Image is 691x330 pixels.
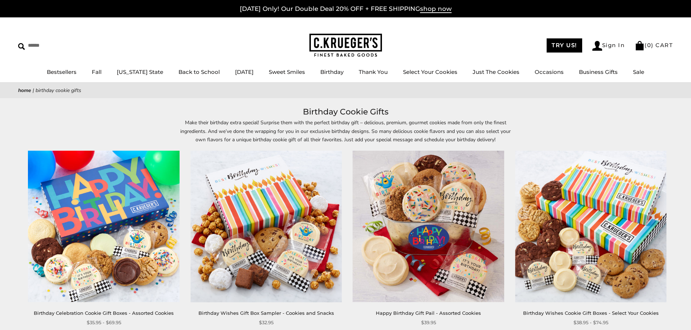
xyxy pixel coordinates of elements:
[547,38,582,53] a: TRY US!
[117,68,163,75] a: [US_STATE] State
[18,43,25,50] img: Search
[36,87,81,94] span: Birthday Cookie Gifts
[34,310,174,316] a: Birthday Celebration Cookie Gift Boxes - Assorted Cookies
[178,68,220,75] a: Back to School
[259,319,273,326] span: $32.95
[18,87,31,94] a: Home
[592,41,602,51] img: Account
[515,151,666,302] img: Birthday Wishes Cookie Gift Boxes - Select Your Cookies
[240,5,452,13] a: [DATE] Only! Our Double Deal 20% OFF + FREE SHIPPINGshop now
[353,151,504,302] img: Happy Birthday Gift Pail - Assorted Cookies
[18,86,673,95] nav: breadcrumbs
[269,68,305,75] a: Sweet Smiles
[179,118,513,143] p: Make their birthday extra special! Surprise them with the perfect birthday gift – delicious, prem...
[573,319,608,326] span: $38.95 - $74.95
[235,68,254,75] a: [DATE]
[376,310,481,316] a: Happy Birthday Gift Pail - Assorted Cookies
[592,41,625,51] a: Sign In
[647,42,651,49] span: 0
[198,310,334,316] a: Birthday Wishes Gift Box Sampler - Cookies and Snacks
[473,68,519,75] a: Just The Cookies
[420,5,452,13] span: shop now
[28,151,180,302] img: Birthday Celebration Cookie Gift Boxes - Assorted Cookies
[421,319,436,326] span: $39.95
[29,105,662,118] h1: Birthday Cookie Gifts
[635,42,673,49] a: (0) CART
[635,41,645,50] img: Bag
[535,68,564,75] a: Occasions
[633,68,644,75] a: Sale
[359,68,388,75] a: Thank You
[190,151,342,302] img: Birthday Wishes Gift Box Sampler - Cookies and Snacks
[47,68,77,75] a: Bestsellers
[403,68,457,75] a: Select Your Cookies
[87,319,121,326] span: $35.95 - $69.95
[92,68,102,75] a: Fall
[33,87,34,94] span: |
[523,310,659,316] a: Birthday Wishes Cookie Gift Boxes - Select Your Cookies
[320,68,344,75] a: Birthday
[309,34,382,57] img: C.KRUEGER'S
[579,68,618,75] a: Business Gifts
[18,40,104,51] input: Search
